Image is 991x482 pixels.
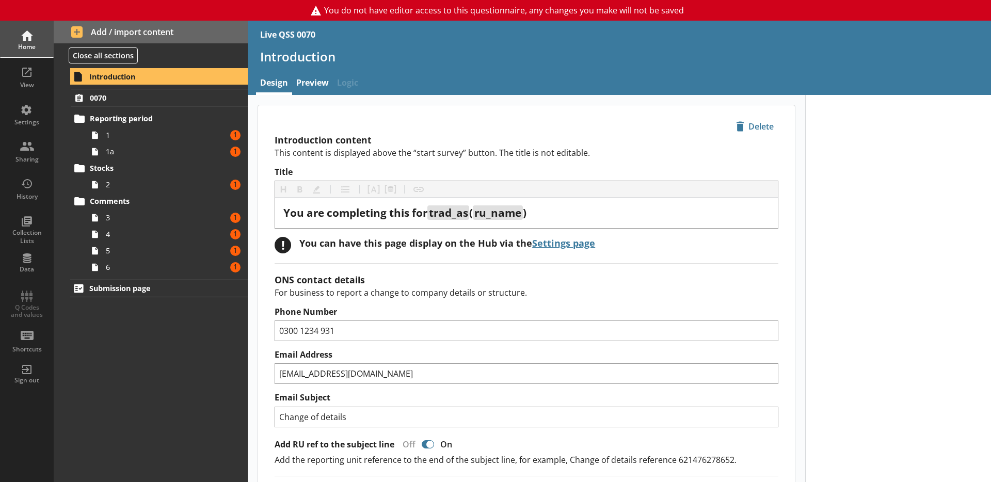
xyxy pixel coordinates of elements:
[70,68,248,85] a: Introduction
[9,192,45,201] div: History
[87,226,248,243] a: 41
[9,265,45,274] div: Data
[106,229,221,239] span: 4
[256,73,292,95] a: Design
[275,147,778,158] p: This content is displayed above the “start survey” button. The title is not editable.
[90,196,217,206] span: Comments
[275,167,778,178] label: Title
[87,259,248,276] a: 61
[9,81,45,89] div: View
[474,205,521,220] span: ru_name
[469,205,473,220] span: (
[9,118,45,126] div: Settings
[260,49,979,65] h1: Introduction
[299,237,595,249] div: You can have this page display on the Hub via the
[283,205,427,220] span: You are completing this for
[87,127,248,143] a: 11
[106,213,221,222] span: 3
[54,21,248,43] button: Add / import content
[283,206,770,220] div: Title
[275,439,394,450] label: Add RU ref to the subject line
[275,134,778,146] h2: Introduction content
[75,193,248,276] li: Comments31415161
[275,287,778,298] p: For business to report a change to company details or structure.
[71,89,248,106] a: 0070
[532,237,595,249] a: Settings page
[71,160,248,176] a: Stocks
[9,345,45,354] div: Shortcuts
[89,72,217,82] span: Introduction
[260,29,315,40] div: Live QSS 0070
[9,229,45,245] div: Collection Lists
[429,205,468,220] span: trad_as
[90,114,217,123] span: Reporting period
[275,274,778,286] h2: ONS contact details
[106,180,221,189] span: 2
[9,43,45,51] div: Home
[71,110,248,127] a: Reporting period
[71,26,231,38] span: Add / import content
[87,243,248,259] a: 51
[69,47,138,63] button: Close all sections
[731,118,778,135] button: Delete
[87,176,248,193] a: 21
[106,246,221,255] span: 5
[90,93,217,103] span: 0070
[275,349,778,360] label: Email Address
[9,376,45,384] div: Sign out
[106,262,221,272] span: 6
[394,439,420,450] div: Off
[523,205,526,220] span: )
[275,307,778,317] label: Phone Number
[75,110,248,160] li: Reporting period111a1
[87,210,248,226] a: 31
[292,73,333,95] a: Preview
[333,73,362,95] span: Logic
[275,392,778,403] label: Email Subject
[106,130,221,140] span: 1
[732,118,778,135] span: Delete
[436,439,460,450] div: On
[90,163,217,173] span: Stocks
[87,143,248,160] a: 1a1
[70,280,248,297] a: Submission page
[275,454,778,465] p: Add the reporting unit reference to the end of the subject line, for example, Change of details r...
[9,155,45,164] div: Sharing
[275,237,291,253] div: !
[75,160,248,193] li: Stocks21
[89,283,217,293] span: Submission page
[54,89,248,275] li: 0070Reporting period111a1Stocks21Comments31415161
[106,147,221,156] span: 1a
[71,193,248,210] a: Comments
